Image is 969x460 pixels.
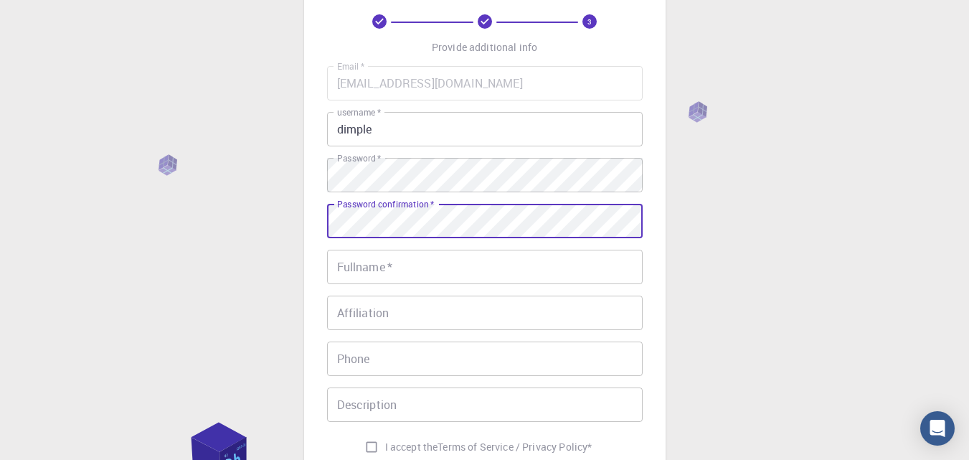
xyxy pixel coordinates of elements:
a: Terms of Service / Privacy Policy* [438,440,592,454]
label: Email [337,60,364,72]
span: I accept the [385,440,438,454]
div: Open Intercom Messenger [920,411,955,446]
p: Terms of Service / Privacy Policy * [438,440,592,454]
text: 3 [587,17,592,27]
p: Provide additional info [432,40,537,55]
label: Password confirmation [337,198,434,210]
label: Password [337,152,381,164]
label: username [337,106,381,118]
